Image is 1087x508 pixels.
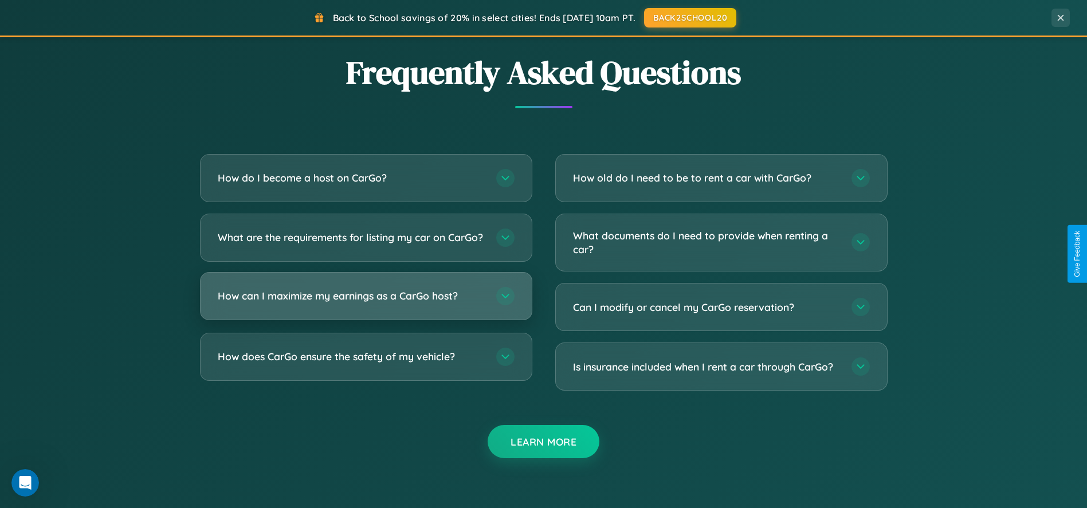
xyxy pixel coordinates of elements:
[200,50,888,94] h2: Frequently Asked Questions
[573,300,840,314] h3: Can I modify or cancel my CarGo reservation?
[644,8,736,27] button: BACK2SCHOOL20
[1073,231,1081,277] div: Give Feedback
[573,360,840,374] h3: Is insurance included when I rent a car through CarGo?
[488,425,599,458] button: Learn More
[333,12,635,23] span: Back to School savings of 20% in select cities! Ends [DATE] 10am PT.
[11,469,39,497] iframe: Intercom live chat
[573,229,840,257] h3: What documents do I need to provide when renting a car?
[218,349,485,364] h3: How does CarGo ensure the safety of my vehicle?
[218,171,485,185] h3: How do I become a host on CarGo?
[573,171,840,185] h3: How old do I need to be to rent a car with CarGo?
[218,289,485,303] h3: How can I maximize my earnings as a CarGo host?
[218,230,485,245] h3: What are the requirements for listing my car on CarGo?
